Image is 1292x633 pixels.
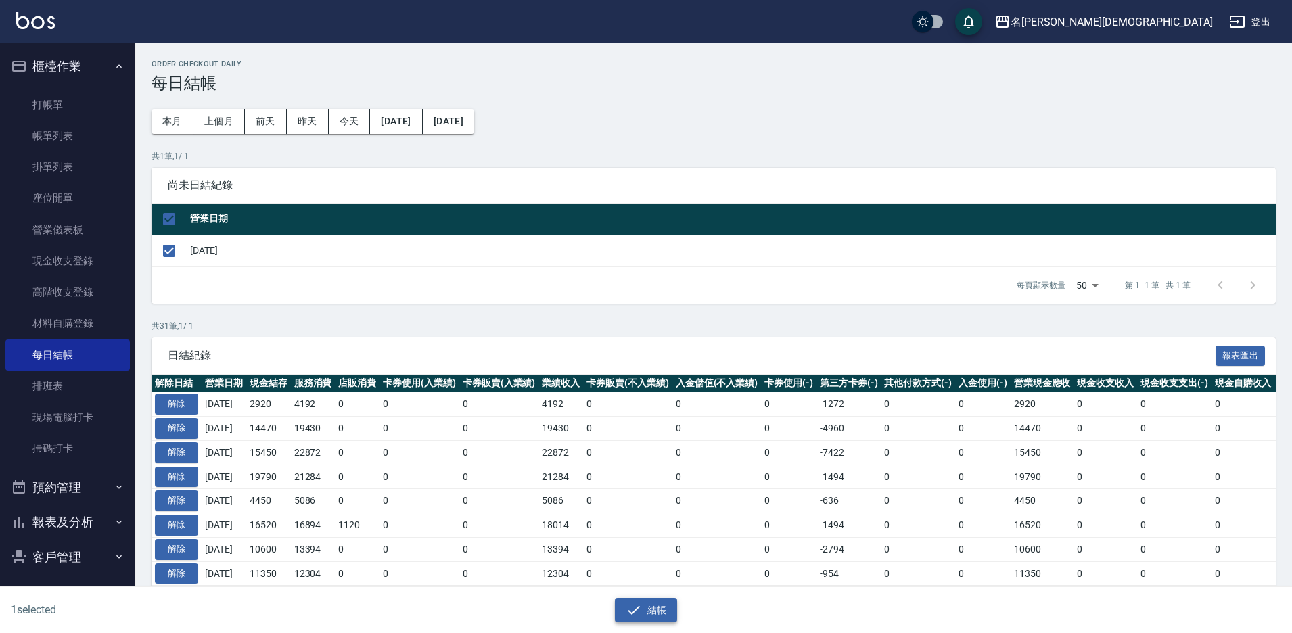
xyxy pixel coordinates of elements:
td: 0 [1212,489,1275,513]
td: 15450 [246,440,291,465]
p: 共 1 筆, 1 / 1 [152,150,1276,162]
th: 入金使用(-) [955,375,1011,392]
button: 解除 [155,442,198,463]
td: 22872 [291,440,336,465]
td: 0 [583,392,672,417]
td: 21284 [538,465,583,489]
td: 0 [335,465,379,489]
td: 0 [955,465,1011,489]
td: 0 [672,465,762,489]
td: -636 [816,489,881,513]
td: 0 [335,537,379,561]
td: 0 [459,561,539,586]
button: 解除 [155,467,198,488]
td: 0 [881,561,955,586]
td: 0 [672,392,762,417]
td: 0 [1212,440,1275,465]
th: 卡券使用(入業績) [379,375,459,392]
td: 11350 [1011,561,1074,586]
td: 0 [459,513,539,538]
a: 排班表 [5,371,130,402]
td: 0 [335,417,379,441]
td: 0 [672,561,762,586]
td: 0 [1074,561,1137,586]
button: save [955,8,982,35]
td: -2794 [816,537,881,561]
td: 0 [1137,440,1212,465]
td: 0 [583,417,672,441]
td: 0 [955,417,1011,441]
td: [DATE] [187,235,1276,266]
td: 0 [379,537,459,561]
a: 營業儀表板 [5,214,130,245]
td: 4192 [291,392,336,417]
a: 座位開單 [5,183,130,214]
button: 前天 [245,109,287,134]
td: 11350 [246,561,291,586]
button: 櫃檯作業 [5,49,130,84]
td: 0 [881,392,955,417]
th: 卡券使用(-) [761,375,816,392]
td: 0 [672,513,762,538]
td: 0 [459,440,539,465]
td: 0 [761,537,816,561]
div: 名[PERSON_NAME][DEMOGRAPHIC_DATA] [1011,14,1213,30]
button: 客戶管理 [5,540,130,575]
button: 解除 [155,515,198,536]
td: 0 [1137,465,1212,489]
td: 0 [881,537,955,561]
td: 0 [335,561,379,586]
td: 0 [1074,417,1137,441]
td: 12304 [538,561,583,586]
th: 第三方卡券(-) [816,375,881,392]
td: [DATE] [202,513,246,538]
td: 0 [1212,417,1275,441]
td: 0 [1074,392,1137,417]
td: 19430 [538,417,583,441]
a: 每日結帳 [5,339,130,371]
td: 2920 [246,392,291,417]
td: 0 [1212,513,1275,538]
td: 0 [583,440,672,465]
td: -1494 [816,513,881,538]
td: 22872 [538,440,583,465]
td: 0 [1074,537,1137,561]
td: 0 [335,392,379,417]
th: 營業現金應收 [1011,375,1074,392]
td: 4450 [246,489,291,513]
th: 入金儲值(不入業績) [672,375,762,392]
a: 帳單列表 [5,120,130,151]
span: 尚未日結紀錄 [168,179,1260,192]
td: 19430 [291,417,336,441]
td: 14470 [1011,417,1074,441]
td: 13394 [291,537,336,561]
button: 解除 [155,394,198,415]
td: 0 [761,489,816,513]
td: [DATE] [202,392,246,417]
td: 0 [761,392,816,417]
td: 14470 [246,417,291,441]
td: 0 [379,417,459,441]
td: 0 [881,513,955,538]
button: 解除 [155,418,198,439]
button: 解除 [155,490,198,511]
div: 50 [1071,267,1103,304]
td: 18014 [538,513,583,538]
td: 10600 [1011,537,1074,561]
p: 共 31 筆, 1 / 1 [152,320,1276,332]
button: 報表匯出 [1216,346,1266,367]
td: -1494 [816,465,881,489]
td: 0 [955,392,1011,417]
td: 13394 [538,537,583,561]
a: 打帳單 [5,89,130,120]
td: 19790 [246,465,291,489]
td: 0 [761,440,816,465]
th: 卡券販賣(不入業績) [583,375,672,392]
td: 0 [1137,417,1212,441]
p: 每頁顯示數量 [1017,279,1065,291]
td: 16520 [246,513,291,538]
td: 0 [761,417,816,441]
td: 0 [583,513,672,538]
td: 0 [761,561,816,586]
td: 21284 [291,465,336,489]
